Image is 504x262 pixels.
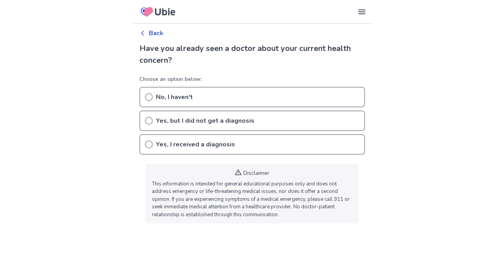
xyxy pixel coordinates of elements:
p: No, I haven't [156,92,193,102]
p: Yes, I received a diagnosis [156,140,235,149]
p: This information is intended for general educational purposes only and does not address emergency... [152,180,352,219]
p: Back [149,28,163,38]
h2: Have you already seen a doctor about your current health concern? [139,43,365,66]
p: Choose an option below: [139,76,365,84]
p: Yes, but I did not get a diagnosis [156,116,254,125]
p: Disclaimer [243,169,269,177]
